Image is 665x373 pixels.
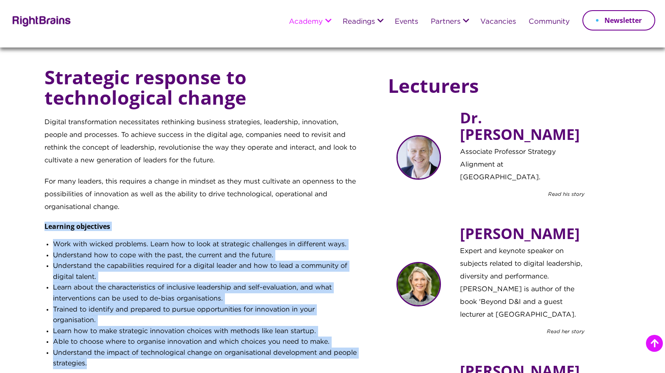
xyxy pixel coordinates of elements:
span: Read her story [547,327,585,335]
a: Partners [431,18,460,26]
a: Vacancies [480,18,516,26]
h4: Lecturers [388,67,605,104]
img: Rightbrains [10,14,71,27]
a: Afbeelding [PERSON_NAME] Expert and keynote speaker on subjects related to digital leadership, di... [396,220,585,335]
li: Trained to identify and prepared to pursue opportunities for innovation in your organisation. [53,304,360,326]
li: Understand the capabilities required for a digital leader and how to lead a community of digital ... [53,261,360,282]
a: Afbeelding Dr. [PERSON_NAME] Associate Professor Strategy Alignment at [GEOGRAPHIC_DATA]. Read hi... [396,104,585,198]
h4: Strategic response to technological change [44,67,360,116]
img: Afbeelding [396,262,441,306]
a: Community [529,18,570,26]
p: For many leaders, this requires a change in mindset as they must cultivate an openness to the pos... [44,175,360,222]
h5: Dr. [PERSON_NAME] [460,109,585,146]
li: Learn how to make strategic innovation choices with methods like lean startup. [53,326,360,337]
h6: Learning objectives [44,222,360,239]
p: Expert and keynote speaker on subjects related to digital leadership, diversity and performance. ... [460,245,585,327]
li: Understand the impact of technological change on organisational development and people strategies. [53,348,360,369]
a: Events [395,18,418,26]
p: Associate Professor Strategy Alignment at [GEOGRAPHIC_DATA]. [460,146,585,190]
a: Newsletter [582,10,655,31]
h5: [PERSON_NAME] [460,225,585,245]
a: Readings [343,18,375,26]
img: Afbeelding [396,135,441,180]
li: Understand how to cope with the past, the current and the future. [53,250,360,261]
li: Able to choose where to organise innovation and which choices you need to make. [53,337,360,348]
li: Learn about the characteristics of inclusive leadership and self-evaluation, and what interventio... [53,282,360,304]
p: Digital transformation necessitates rethinking business strategies, leadership, innovation, peopl... [44,116,360,175]
li: Work with wicked problems. Learn how to look at strategic challenges in different ways. [53,239,360,250]
span: Read his story [548,190,585,198]
a: Academy [289,18,323,26]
